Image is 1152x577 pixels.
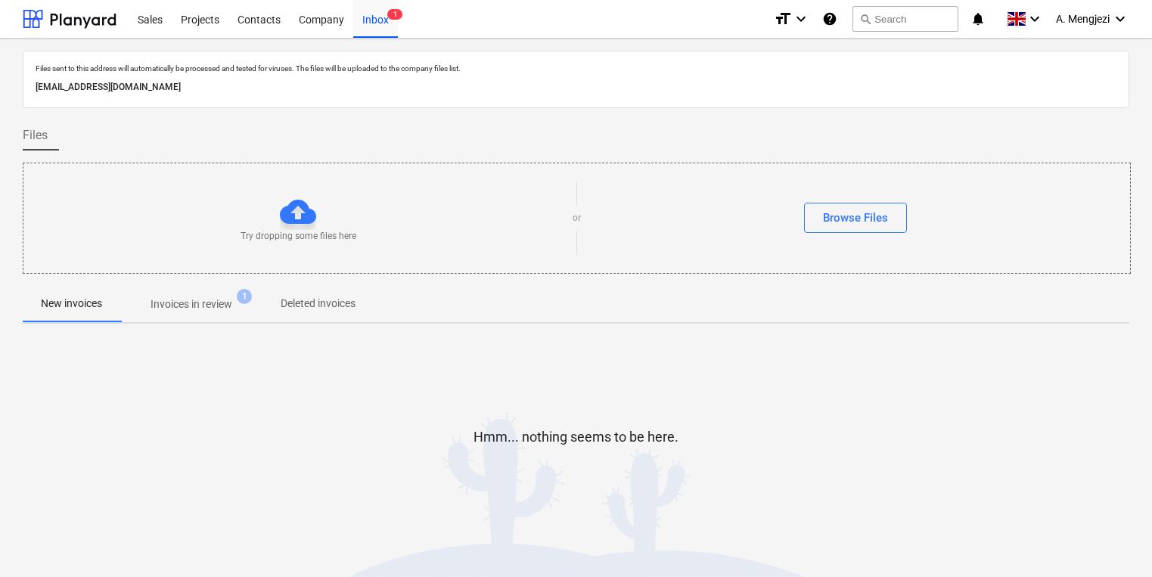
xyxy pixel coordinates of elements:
i: notifications [970,10,986,28]
span: 1 [387,9,402,20]
p: or [573,212,581,225]
i: keyboard_arrow_down [792,10,810,28]
div: Browse Files [823,208,888,228]
p: Deleted invoices [281,296,356,312]
span: A. Mengjezi [1056,13,1110,25]
p: [EMAIL_ADDRESS][DOMAIN_NAME] [36,79,1116,95]
span: Files [23,126,48,144]
i: keyboard_arrow_down [1111,10,1129,28]
i: format_size [774,10,792,28]
button: Browse Files [804,203,907,233]
p: New invoices [41,296,102,312]
iframe: Chat Widget [1076,504,1152,577]
i: keyboard_arrow_down [1026,10,1044,28]
p: Try dropping some files here [241,230,356,243]
span: search [859,13,871,25]
p: Hmm... nothing seems to be here. [474,428,678,446]
p: Files sent to this address will automatically be processed and tested for viruses. The files will... [36,64,1116,73]
p: Invoices in review [151,296,232,312]
div: Try dropping some files hereorBrowse Files [23,163,1131,274]
button: Search [852,6,958,32]
i: Knowledge base [822,10,837,28]
span: 1 [237,289,252,304]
